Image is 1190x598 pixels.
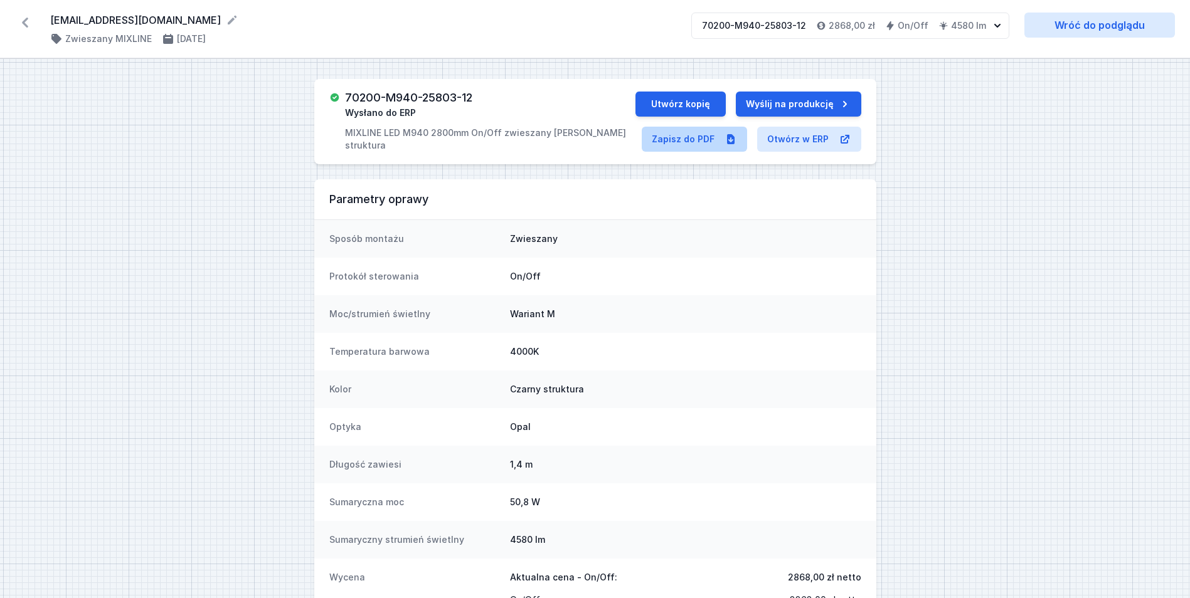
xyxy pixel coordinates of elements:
[329,496,500,508] dt: Sumaryczna moc
[329,533,500,546] dt: Sumaryczny strumień świetlny
[510,458,861,471] dd: 1,4 m
[642,127,747,152] a: Zapisz do PDF
[50,13,676,28] form: [EMAIL_ADDRESS][DOMAIN_NAME]
[510,383,861,396] dd: Czarny struktura
[329,192,861,207] h3: Parametry oprawy
[510,345,861,358] dd: 4000K
[510,421,861,433] dd: Opal
[510,533,861,546] dd: 4580 lm
[329,233,500,245] dt: Sposób montażu
[329,458,500,471] dt: Długość zawiesi
[736,92,861,117] button: Wyślij na produkcję
[510,233,861,245] dd: Zwieszany
[329,345,500,358] dt: Temperatura barwowa
[329,421,500,433] dt: Optyka
[329,270,500,283] dt: Protokół sterowania
[329,308,500,320] dt: Moc/strumień świetlny
[1024,13,1175,38] a: Wróć do podglądu
[510,270,861,283] dd: On/Off
[898,19,928,32] h4: On/Off
[635,92,726,117] button: Utwórz kopię
[691,13,1009,39] button: 70200-M940-25803-122868,00 złOn/Off4580 lm
[951,19,986,32] h4: 4580 lm
[329,383,500,396] dt: Kolor
[226,14,238,26] button: Edytuj nazwę projektu
[345,107,416,119] span: Wysłano do ERP
[702,19,806,32] div: 70200-M940-25803-12
[65,33,152,45] h4: Zwieszany MIXLINE
[788,571,861,584] span: 2868,00 zł netto
[177,33,206,45] h4: [DATE]
[510,308,861,320] dd: Wariant M
[510,571,617,584] span: Aktualna cena - On/Off:
[757,127,861,152] a: Otwórz w ERP
[345,127,635,152] p: MIXLINE LED M940 2800mm On/Off zwieszany [PERSON_NAME] struktura
[345,92,472,104] h3: 70200-M940-25803-12
[829,19,875,32] h4: 2868,00 zł
[510,496,861,508] dd: 50,8 W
